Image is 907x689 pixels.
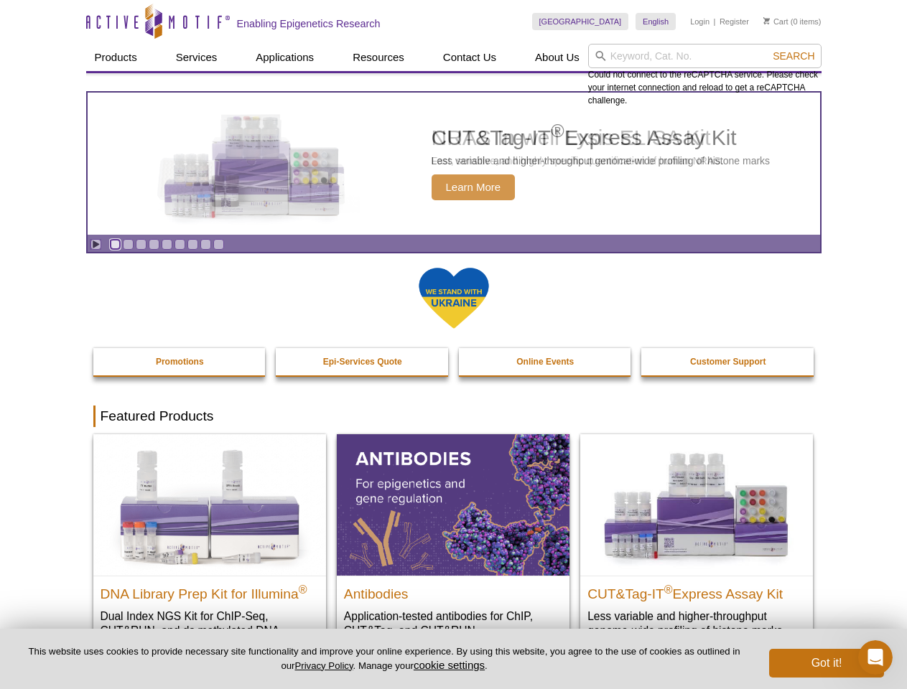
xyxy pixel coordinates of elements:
[690,17,710,27] a: Login
[769,649,884,678] button: Got it!
[187,239,198,250] a: Go to slide 7
[414,659,485,671] button: cookie settings
[763,17,770,24] img: Your Cart
[434,44,505,71] a: Contact Us
[134,85,371,243] img: CUT&Tag-IT Express Assay Kit
[175,239,185,250] a: Go to slide 6
[763,17,789,27] a: Cart
[213,239,224,250] a: Go to slide 9
[432,174,516,200] span: Learn More
[588,44,822,68] input: Keyword, Cat. No.
[247,44,322,71] a: Applications
[459,348,633,375] a: Online Events
[299,583,307,595] sup: ®
[323,357,402,367] strong: Epi-Services Quote
[344,609,562,638] p: Application-tested antibodies for ChIP, CUT&Tag, and CUT&RUN.
[200,239,211,250] a: Go to slide 8
[337,434,569,575] img: All Antibodies
[93,434,326,666] a: DNA Library Prep Kit for Illumina DNA Library Prep Kit for Illumina® Dual Index NGS Kit for ChIP-...
[690,357,766,367] strong: Customer Support
[664,583,673,595] sup: ®
[773,50,814,62] span: Search
[588,44,822,107] div: Could not connect to the reCAPTCHA service. Please check your internet connection and reload to g...
[532,13,629,30] a: [GEOGRAPHIC_DATA]
[641,348,815,375] a: Customer Support
[432,154,771,167] p: Less variable and higher-throughput genome-wide profiling of histone marks
[93,406,814,427] h2: Featured Products
[88,93,820,235] article: CUT&Tag-IT Express Assay Kit
[276,348,450,375] a: Epi-Services Quote
[294,660,353,671] a: Privacy Policy
[162,239,172,250] a: Go to slide 5
[88,93,820,235] a: CUT&Tag-IT Express Assay Kit CUT&Tag-IT®Express Assay Kit Less variable and higher-throughput gen...
[110,239,121,250] a: Go to slide 1
[580,434,813,652] a: CUT&Tag-IT® Express Assay Kit CUT&Tag-IT®Express Assay Kit Less variable and higher-throughput ge...
[418,266,490,330] img: We Stand With Ukraine
[101,580,319,601] h2: DNA Library Prep Kit for Illumina
[93,348,267,375] a: Promotions
[136,239,146,250] a: Go to slide 3
[636,13,676,30] a: English
[344,44,413,71] a: Resources
[858,640,893,675] iframe: Intercom live chat
[763,13,822,30] li: (0 items)
[551,121,564,141] sup: ®
[123,239,134,250] a: Go to slide 2
[167,44,226,71] a: Services
[580,434,813,575] img: CUT&Tag-IT® Express Assay Kit
[526,44,588,71] a: About Us
[149,239,159,250] a: Go to slide 4
[101,609,319,652] p: Dual Index NGS Kit for ChIP-Seq, CUT&RUN, and ds methylated DNA assays.
[23,645,745,672] p: This website uses cookies to provide necessary site functionality and improve your online experie...
[714,13,716,30] li: |
[86,44,146,71] a: Products
[587,580,806,601] h2: CUT&Tag-IT Express Assay Kit
[237,17,381,30] h2: Enabling Epigenetics Research
[337,434,569,652] a: All Antibodies Antibodies Application-tested antibodies for ChIP, CUT&Tag, and CUT&RUN.
[344,580,562,601] h2: Antibodies
[587,609,806,638] p: Less variable and higher-throughput genome-wide profiling of histone marks​.
[156,357,204,367] strong: Promotions
[90,239,101,250] a: Toggle autoplay
[93,434,326,575] img: DNA Library Prep Kit for Illumina
[432,127,771,149] h2: CUT&Tag-IT Express Assay Kit
[720,17,749,27] a: Register
[516,357,574,367] strong: Online Events
[768,50,819,62] button: Search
